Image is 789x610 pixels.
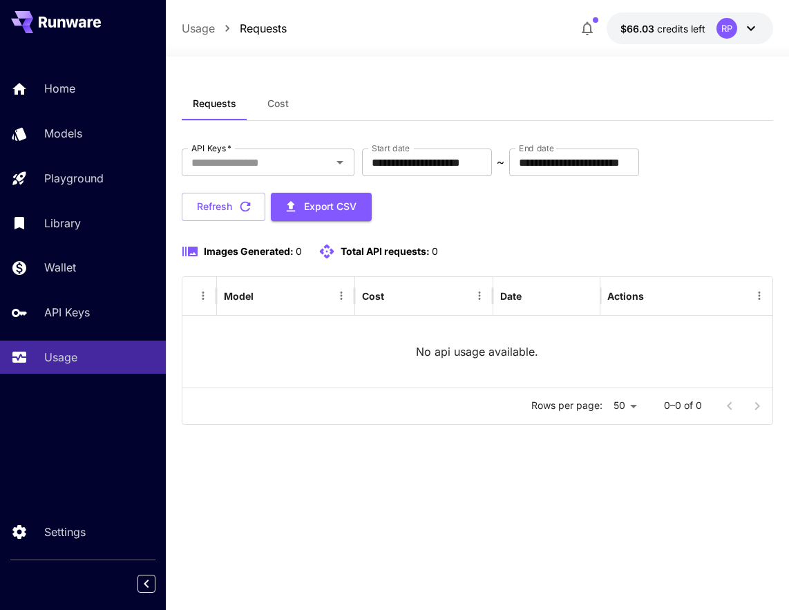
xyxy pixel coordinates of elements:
label: Start date [372,142,410,154]
span: 0 [432,245,438,257]
div: Cost [362,290,384,302]
p: ~ [497,154,504,171]
p: Wallet [44,259,76,276]
label: End date [519,142,553,154]
button: Sort [255,286,274,305]
a: Requests [240,20,287,37]
button: $66.0334RP [607,12,773,44]
span: Requests [193,97,236,110]
a: Usage [182,20,215,37]
span: 0 [296,245,302,257]
button: Menu [193,286,213,305]
div: Date [500,290,522,302]
span: Images Generated: [204,245,294,257]
label: API Keys [191,142,231,154]
div: RP [716,18,737,39]
button: Sort [523,286,542,305]
div: Model [224,290,254,302]
p: 0–0 of 0 [664,399,702,412]
p: Settings [44,524,86,540]
button: Menu [470,286,489,305]
p: No api usage available. [416,343,538,360]
p: Rows per page: [531,399,602,412]
nav: breadcrumb [182,20,287,37]
p: Playground [44,170,104,187]
p: Models [44,125,82,142]
p: Library [44,215,81,231]
p: Home [44,80,75,97]
button: Refresh [182,193,265,221]
button: Open [330,153,350,172]
button: Sort [191,286,210,305]
div: Actions [607,290,644,302]
div: Collapse sidebar [148,571,166,596]
span: Total API requests: [341,245,430,257]
p: Usage [44,349,77,365]
button: Menu [332,286,351,305]
span: credits left [657,23,705,35]
button: Export CSV [271,193,372,221]
button: Menu [750,286,769,305]
div: $66.0334 [620,21,705,36]
span: Cost [267,97,289,110]
button: Sort [386,286,405,305]
button: Collapse sidebar [137,575,155,593]
span: $66.03 [620,23,657,35]
div: 50 [608,396,642,416]
p: API Keys [44,304,90,321]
